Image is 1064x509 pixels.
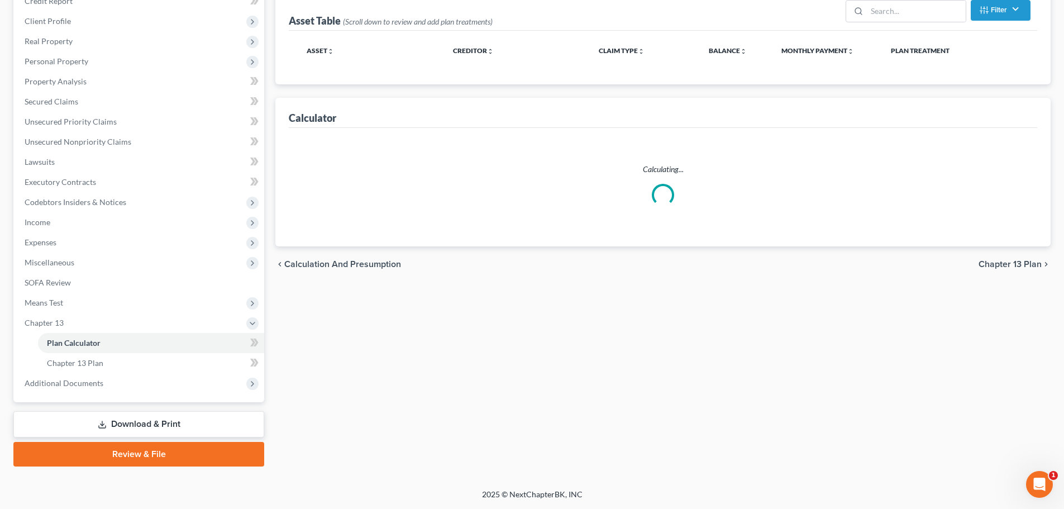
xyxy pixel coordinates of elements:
[289,111,336,125] div: Calculator
[25,217,50,227] span: Income
[599,46,645,55] a: Claim Typeunfold_more
[847,48,854,55] i: unfold_more
[214,489,851,509] div: 2025 © NextChapterBK, INC
[709,46,747,55] a: Balanceunfold_more
[307,46,334,55] a: Assetunfold_more
[13,442,264,467] a: Review & File
[275,260,401,269] button: chevron_left Calculation and Presumption
[343,17,493,26] span: (Scroll down to review and add plan treatments)
[867,1,966,22] input: Search...
[25,157,55,167] span: Lawsuits
[25,298,63,307] span: Means Test
[25,378,103,388] span: Additional Documents
[25,237,56,247] span: Expenses
[487,48,494,55] i: unfold_more
[16,132,264,152] a: Unsecured Nonpriority Claims
[979,260,1042,269] span: Chapter 13 Plan
[38,333,264,353] a: Plan Calculator
[25,278,71,287] span: SOFA Review
[38,353,264,373] a: Chapter 13 Plan
[16,92,264,112] a: Secured Claims
[16,273,264,293] a: SOFA Review
[25,77,87,86] span: Property Analysis
[327,48,334,55] i: unfold_more
[25,56,88,66] span: Personal Property
[16,72,264,92] a: Property Analysis
[25,36,73,46] span: Real Property
[289,14,493,27] div: Asset Table
[453,46,494,55] a: Creditorunfold_more
[25,137,131,146] span: Unsecured Nonpriority Claims
[25,258,74,267] span: Miscellaneous
[298,164,1028,175] p: Calculating...
[1042,260,1051,269] i: chevron_right
[25,16,71,26] span: Client Profile
[16,152,264,172] a: Lawsuits
[979,260,1051,269] button: Chapter 13 Plan chevron_right
[1026,471,1053,498] iframe: Intercom live chat
[13,411,264,437] a: Download & Print
[47,338,101,348] span: Plan Calculator
[882,40,1028,62] th: Plan Treatment
[275,260,284,269] i: chevron_left
[284,260,401,269] span: Calculation and Presumption
[25,318,64,327] span: Chapter 13
[25,97,78,106] span: Secured Claims
[47,358,103,368] span: Chapter 13 Plan
[740,48,747,55] i: unfold_more
[25,197,126,207] span: Codebtors Insiders & Notices
[781,46,854,55] a: Monthly Paymentunfold_more
[25,117,117,126] span: Unsecured Priority Claims
[16,112,264,132] a: Unsecured Priority Claims
[638,48,645,55] i: unfold_more
[25,177,96,187] span: Executory Contracts
[16,172,264,192] a: Executory Contracts
[1049,471,1058,480] span: 1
